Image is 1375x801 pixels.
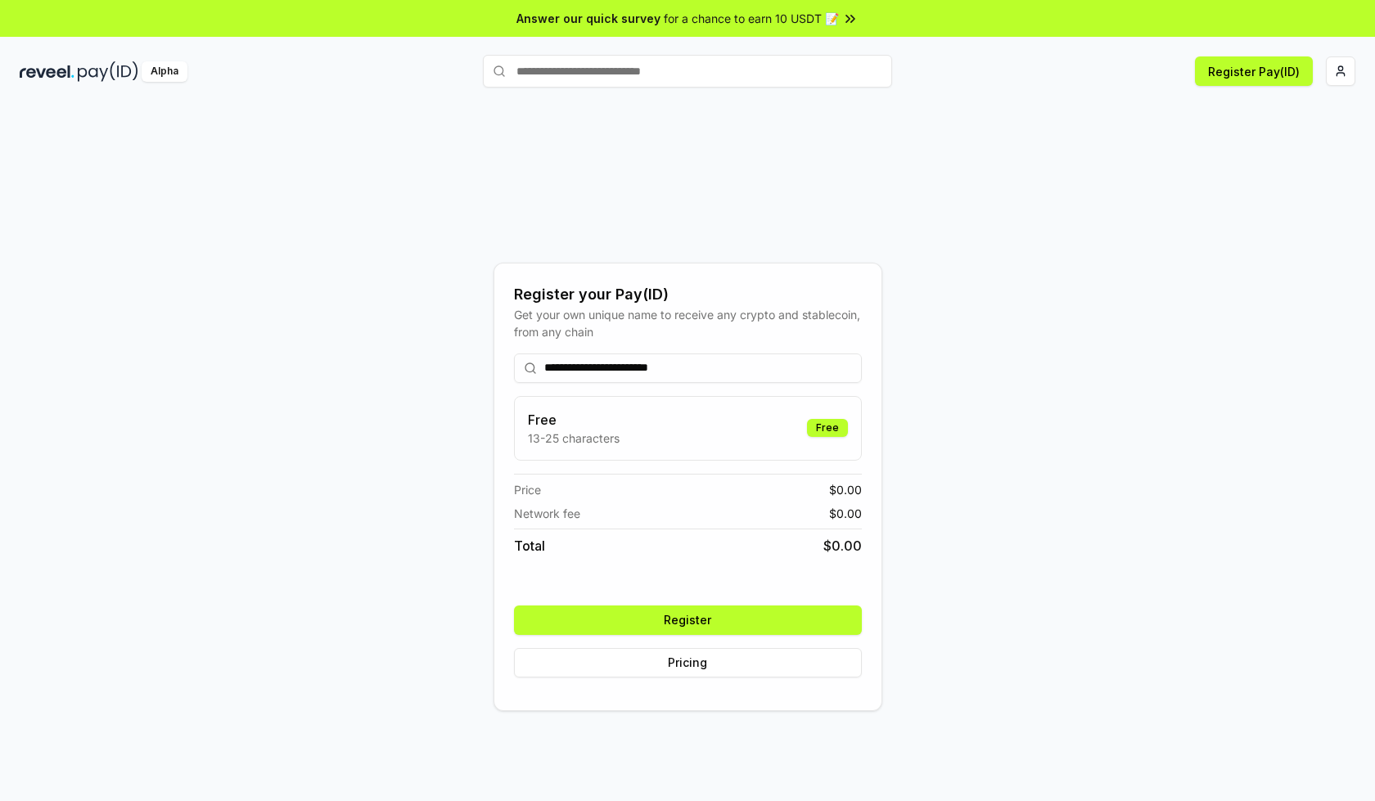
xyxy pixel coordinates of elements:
div: Get your own unique name to receive any crypto and stablecoin, from any chain [514,306,862,340]
button: Register [514,605,862,635]
span: $ 0.00 [829,481,862,498]
span: Network fee [514,505,580,522]
span: Total [514,536,545,556]
p: 13-25 characters [528,430,620,447]
button: Register Pay(ID) [1195,56,1313,86]
img: pay_id [78,61,138,82]
img: reveel_dark [20,61,74,82]
div: Alpha [142,61,187,82]
div: Free [807,419,848,437]
span: Answer our quick survey [516,10,660,27]
div: Register your Pay(ID) [514,283,862,306]
h3: Free [528,410,620,430]
span: $ 0.00 [823,536,862,556]
span: $ 0.00 [829,505,862,522]
button: Pricing [514,648,862,677]
span: Price [514,481,541,498]
span: for a chance to earn 10 USDT 📝 [664,10,839,27]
